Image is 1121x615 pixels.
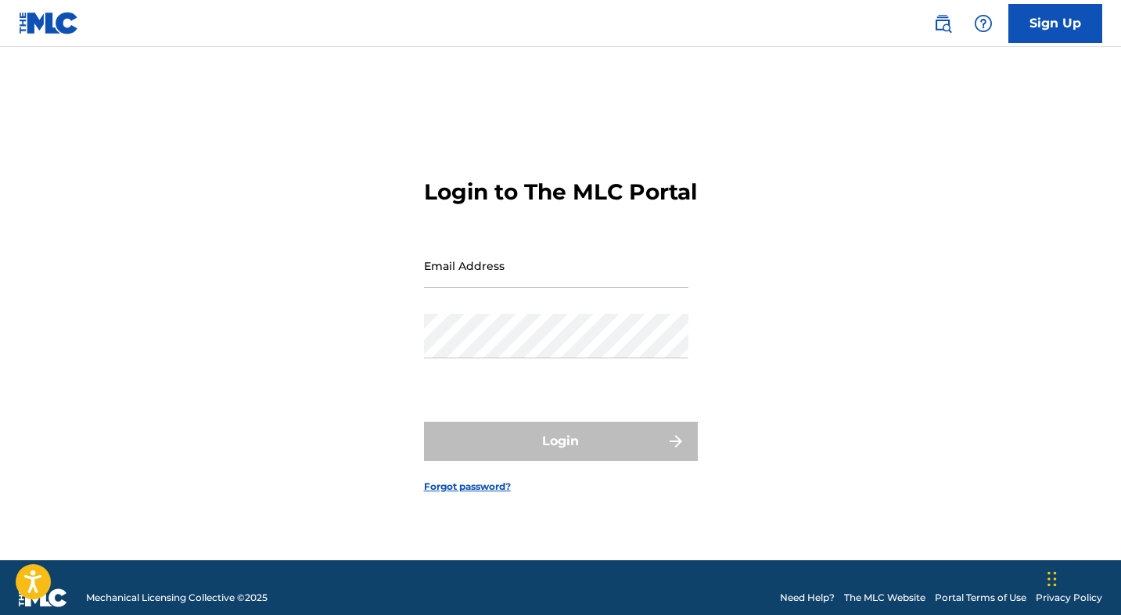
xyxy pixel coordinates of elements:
a: Need Help? [780,591,835,605]
img: MLC Logo [19,12,79,34]
span: Mechanical Licensing Collective © 2025 [86,591,268,605]
a: The MLC Website [844,591,925,605]
img: search [933,14,952,33]
a: Forgot password? [424,480,511,494]
div: Help [968,8,999,39]
a: Privacy Policy [1036,591,1102,605]
a: Public Search [927,8,958,39]
img: logo [19,588,67,607]
div: Drag [1047,556,1057,602]
a: Portal Terms of Use [935,591,1026,605]
img: help [974,14,993,33]
h3: Login to The MLC Portal [424,178,697,206]
a: Sign Up [1008,4,1102,43]
iframe: Chat Widget [1043,540,1121,615]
